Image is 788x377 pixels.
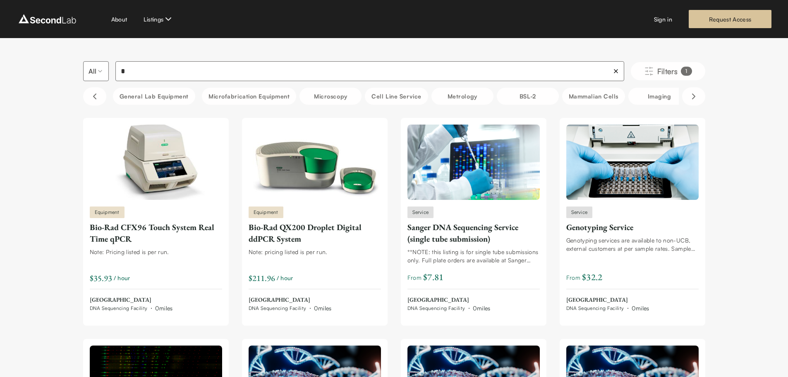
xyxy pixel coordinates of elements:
a: Request Access [689,10,771,28]
div: 1 [681,67,692,76]
span: Equipment [254,209,278,216]
span: [GEOGRAPHIC_DATA] [90,296,173,304]
a: Sign in [654,15,672,24]
span: Filters [657,65,678,77]
img: Genotyping Service [566,125,699,200]
span: $ 7.81 [423,271,444,284]
div: 0 miles [473,304,491,312]
span: DNA Sequencing Facility [407,305,465,312]
button: Microscopy [299,88,362,105]
button: Imaging [628,88,690,105]
a: About [111,15,127,24]
a: Bio-Rad CFX96 Touch System Real Time qPCR EquipmentBio-Rad CFX96 Touch System Real Time qPCRNote:... [90,125,222,312]
button: Cell line service [365,88,428,105]
span: [GEOGRAPHIC_DATA] [566,296,649,304]
button: BSL-2 [497,88,559,105]
span: / hour [114,274,130,282]
button: Microfabrication Equipment [202,88,296,105]
img: Bio-Rad CFX96 Touch System Real Time qPCR [90,125,222,200]
span: [GEOGRAPHIC_DATA] [249,296,332,304]
button: General Lab equipment [113,88,196,105]
span: Service [571,209,588,216]
button: Metrology [431,88,493,105]
a: Sanger DNA Sequencing Service (single tube submission)ServiceSanger DNA Sequencing Service (singl... [407,125,540,312]
img: logo [17,12,78,26]
div: $211.96 [249,272,275,284]
a: Bio-Rad QX200 Droplet Digital ddPCR SystemEquipmentBio-Rad QX200 Droplet Digital ddPCR SystemNote... [249,125,381,312]
div: Genotyping Service [566,221,699,233]
div: Sanger DNA Sequencing Service (single tube submission) [407,221,540,245]
span: From [407,271,444,284]
div: Bio-Rad CFX96 Touch System Real Time qPCR [90,221,222,245]
div: Note: Pricing listed is per run. [90,248,222,256]
button: Select listing type [83,61,109,81]
a: Genotyping ServiceServiceGenotyping ServiceGenotyping services are available to non-UCB, external... [566,125,699,312]
span: From [566,271,603,284]
span: [GEOGRAPHIC_DATA] [407,296,491,304]
div: 0 miles [155,304,173,312]
button: Mammalian Cells [562,88,625,105]
span: Equipment [95,209,120,216]
span: Service [412,209,429,216]
span: DNA Sequencing Facility [566,305,624,312]
div: **NOTE: this listing is for single tube submissions only. Full plate orders are available at Sang... [407,248,540,264]
span: DNA Sequencing Facility [90,305,148,312]
img: Bio-Rad QX200 Droplet Digital ddPCR System [249,125,381,200]
div: $35.93 [90,272,112,284]
button: Filters [631,62,705,80]
span: / hour [277,274,293,282]
div: Note: pricing listed is per run. [249,248,381,256]
button: Scroll right [682,87,705,106]
img: Sanger DNA Sequencing Service (single tube submission) [407,125,540,200]
button: Scroll left [83,87,106,106]
span: DNA Sequencing Facility [249,305,307,312]
div: Genotyping services are available to non-UCB, external customers at per sample rates. Sample prep... [566,236,699,253]
div: 0 miles [314,304,332,312]
span: $ 32.2 [582,271,603,284]
div: Bio-Rad QX200 Droplet Digital ddPCR System [249,221,381,245]
div: 0 miles [632,304,649,312]
button: Listings [144,14,173,24]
